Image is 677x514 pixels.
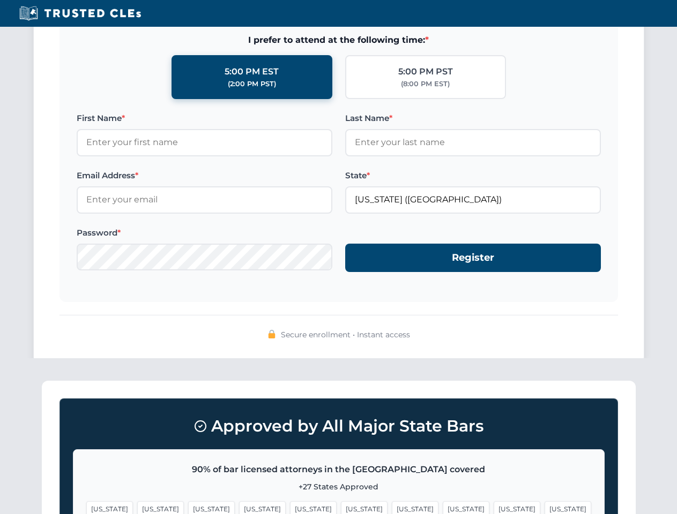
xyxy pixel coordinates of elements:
[16,5,144,21] img: Trusted CLEs
[77,33,601,47] span: I prefer to attend at the following time:
[225,65,279,79] div: 5:00 PM EST
[398,65,453,79] div: 5:00 PM PST
[345,112,601,125] label: Last Name
[401,79,450,89] div: (8:00 PM EST)
[77,169,332,182] label: Email Address
[345,169,601,182] label: State
[86,463,591,477] p: 90% of bar licensed attorneys in the [GEOGRAPHIC_DATA] covered
[228,79,276,89] div: (2:00 PM PST)
[77,226,332,239] label: Password
[345,244,601,272] button: Register
[73,412,605,441] h3: Approved by All Major State Bars
[345,186,601,213] input: Florida (FL)
[77,112,332,125] label: First Name
[267,330,276,338] img: 🔒
[77,186,332,213] input: Enter your email
[345,129,601,156] input: Enter your last name
[281,329,410,341] span: Secure enrollment • Instant access
[77,129,332,156] input: Enter your first name
[86,481,591,493] p: +27 States Approved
